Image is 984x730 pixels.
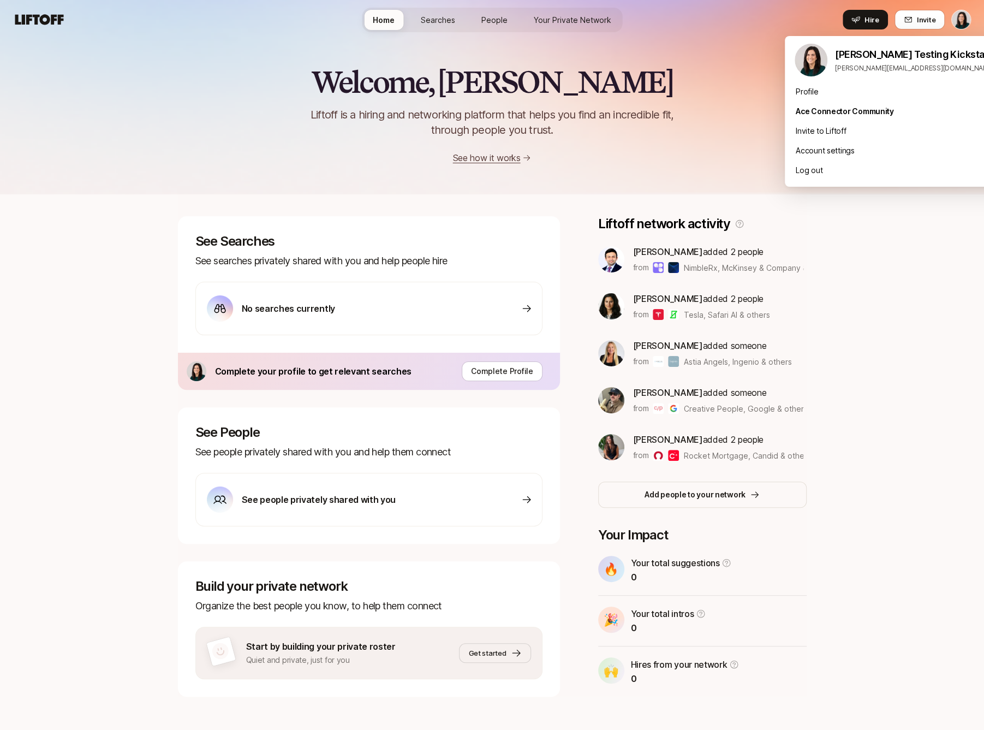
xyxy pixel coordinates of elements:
img: Eleanor Testing Kickstart V2 [795,44,827,76]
